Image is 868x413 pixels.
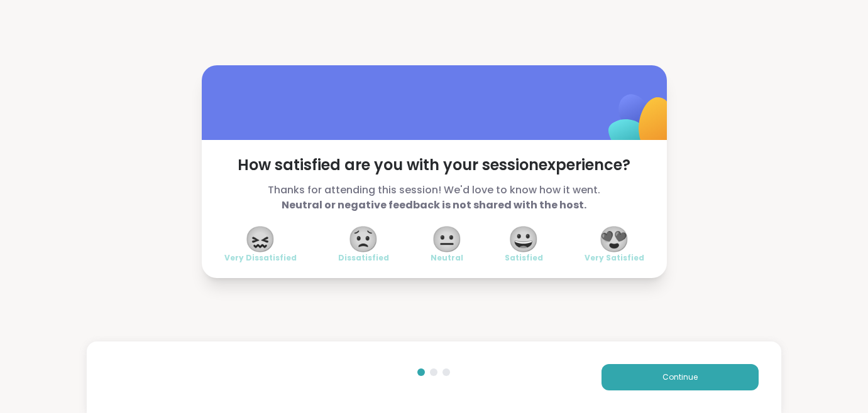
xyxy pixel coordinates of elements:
[244,228,276,250] span: 😖
[224,155,644,175] span: How satisfied are you with your session experience?
[348,228,379,250] span: 😟
[585,253,644,263] span: Very Satisfied
[662,372,698,383] span: Continue
[505,253,543,263] span: Satisfied
[508,228,539,250] span: 😀
[282,198,586,212] b: Neutral or negative feedback is not shared with the host.
[602,364,759,390] button: Continue
[431,228,463,250] span: 😐
[338,253,389,263] span: Dissatisfied
[579,62,704,186] img: ShareWell Logomark
[431,253,463,263] span: Neutral
[598,228,630,250] span: 😍
[224,253,297,263] span: Very Dissatisfied
[224,183,644,213] span: Thanks for attending this session! We'd love to know how it went.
